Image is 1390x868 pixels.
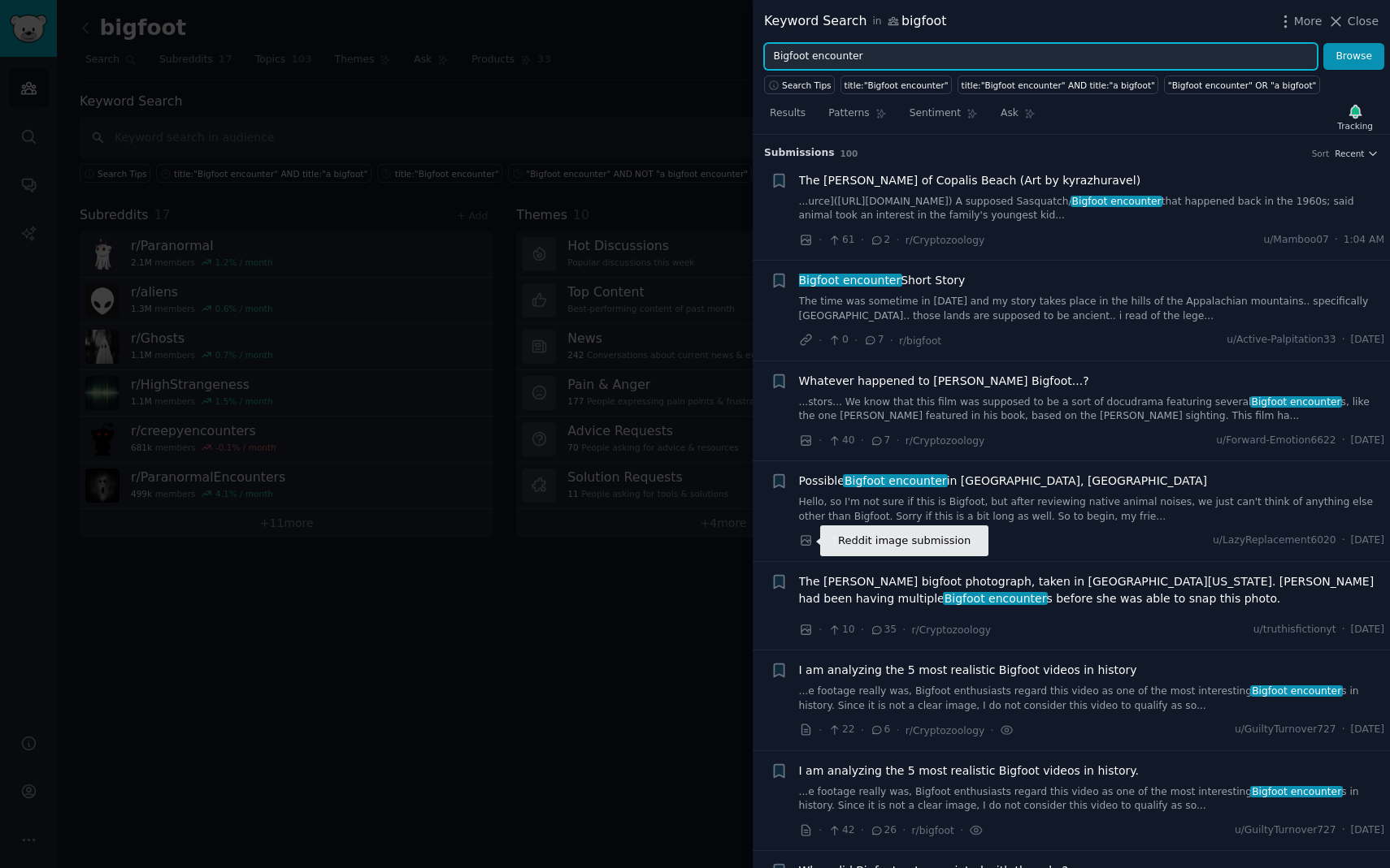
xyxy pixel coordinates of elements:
[1342,333,1345,348] span: ·
[764,11,946,32] div: Keyword Search bigfoot
[906,235,984,246] span: r/Cryptozoology
[902,822,906,839] span: ·
[1344,233,1384,248] span: 1:04 AM
[845,80,949,91] div: title:"Bigfoot encounter"
[827,333,848,348] span: 0
[819,432,822,449] span: ·
[799,272,966,289] a: Bigfoot encounterShort Story
[1263,233,1328,248] span: u/Mamboo07
[902,621,906,638] span: ·
[799,684,1385,713] a: ...e footage really was, Bigfoot enthusiasts regard this video as one of the most interestingBigf...
[1348,13,1379,30] span: Close
[782,80,832,91] span: Search Tips
[958,76,1158,94] a: title:"Bigfoot encounter" AND title:"a bigfoot"
[863,333,884,348] span: 7
[1164,76,1320,94] a: "Bigfoot encounter" OR "a bigfoot"
[827,533,861,548] span: 546
[1351,434,1384,448] span: [DATE]
[799,295,1385,323] a: The time was sometime in [DATE] and my story takes place in the hills of the Appalachian mountain...
[876,533,910,548] span: 116
[1331,100,1379,134] button: Tracking
[799,662,1137,679] a: I am analyzing the 5 most realistic Bigfoot videos in history
[1351,823,1384,838] span: [DATE]
[1351,623,1384,637] span: [DATE]
[861,822,864,839] span: ·
[819,722,822,739] span: ·
[912,825,954,836] span: r/bigfoot
[995,101,1041,134] a: Ask
[896,432,899,449] span: ·
[1342,434,1345,448] span: ·
[799,272,966,289] span: Short Story
[912,624,991,636] span: r/Cryptozoology
[819,822,822,839] span: ·
[799,195,1385,223] a: ...urce]([URL][DOMAIN_NAME]) A supposed Sasquatch/Bigfoot encounterthat happened back in the 1960...
[870,823,897,838] span: 26
[1235,823,1336,838] span: u/GuiltyTurnover727
[1335,148,1379,159] button: Recent
[990,722,993,739] span: ·
[819,621,822,638] span: ·
[1337,120,1373,132] div: Tracking
[799,573,1385,607] a: The [PERSON_NAME] bigfoot photograph, taken in [GEOGRAPHIC_DATA][US_STATE]. [PERSON_NAME] had bee...
[910,106,961,121] span: Sentiment
[799,473,1208,490] span: Possible in [GEOGRAPHIC_DATA], [GEOGRAPHIC_DATA]
[841,149,858,158] span: 100
[799,762,1140,779] a: I am analyzing the 5 most realistic Bigfoot videos in history.
[962,80,1155,91] div: title:"Bigfoot encounter" AND title:"a bigfoot"
[943,592,1048,605] span: Bigfoot encounter
[861,722,864,739] span: ·
[1071,196,1163,207] span: Bigfoot encounter
[827,233,854,248] span: 61
[870,233,890,248] span: 2
[843,474,948,487] span: Bigfoot encounter
[1335,148,1364,159] span: Recent
[1342,723,1345,737] span: ·
[1216,434,1336,448] span: u/Forward-Emotion6622
[1342,823,1345,838] span: ·
[861,621,864,638] span: ·
[1327,13,1379,30] button: Close
[1351,333,1384,348] span: [DATE]
[799,172,1141,189] a: The [PERSON_NAME] of Copalis Beach (Art by kyrazhuravel)
[828,106,869,121] span: Patterns
[764,76,835,94] button: Search Tips
[1253,623,1336,637] span: u/truthisfictionyt
[890,332,893,349] span: ·
[906,435,984,447] span: r/Cryptozoology
[1213,533,1336,548] span: u/LazyReplacement6020
[1250,685,1343,697] span: Bigfoot encounter
[1250,786,1343,797] span: Bigfoot encounter
[861,231,864,248] span: ·
[827,823,854,838] span: 42
[896,231,899,248] span: ·
[770,106,806,121] span: Results
[960,822,963,839] span: ·
[819,533,822,550] span: ·
[764,101,811,134] a: Results
[797,274,902,287] span: Bigfoot encounter
[861,432,864,449] span: ·
[827,623,854,637] span: 10
[1335,233,1338,248] span: ·
[1342,623,1345,637] span: ·
[764,43,1318,71] input: Try a keyword related to your business
[1342,533,1345,548] span: ·
[870,723,890,737] span: 6
[1001,106,1019,121] span: Ask
[870,623,897,637] span: 35
[1235,723,1336,737] span: u/GuiltyTurnover727
[799,785,1385,814] a: ...e footage really was, Bigfoot enthusiasts regard this video as one of the most interestingBigf...
[1351,723,1384,737] span: [DATE]
[823,101,892,134] a: Patterns
[819,231,822,248] span: ·
[1351,533,1384,548] span: [DATE]
[896,722,899,739] span: ·
[827,723,854,737] span: 22
[872,15,881,29] span: in
[799,473,1208,490] a: PossibleBigfoot encounterin [GEOGRAPHIC_DATA], [GEOGRAPHIC_DATA]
